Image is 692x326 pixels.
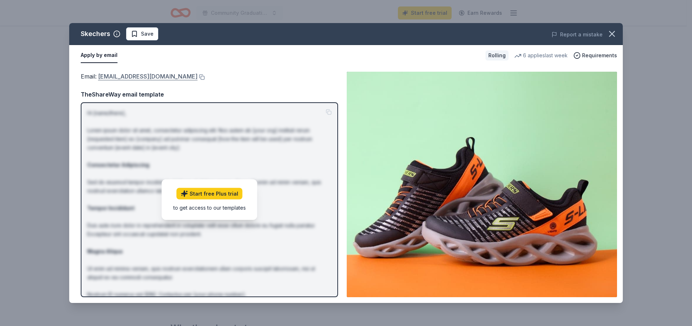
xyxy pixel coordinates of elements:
[87,248,123,254] strong: Magna Aliqua
[141,30,154,38] span: Save
[81,28,110,40] div: Skechers
[98,72,198,81] a: [EMAIL_ADDRESS][DOMAIN_NAME]
[177,188,243,200] a: Start free Plus trial
[551,30,603,39] button: Report a mistake
[514,51,568,60] div: 6 applies last week
[347,72,617,297] img: Image for Skechers
[582,51,617,60] span: Requirements
[173,204,246,211] div: to get access to our templates
[87,162,149,168] strong: Consectetur Adipiscing
[87,205,134,211] strong: Tempor Incididunt
[573,51,617,60] button: Requirements
[81,48,117,63] button: Apply by email
[485,50,509,61] div: Rolling
[81,73,198,80] span: Email :
[87,109,332,325] p: Hi [name/there], Lorem ipsum dolor sit amet, consectetur adipiscing elit. Nos autem ab [your org]...
[126,27,158,40] button: Save
[81,90,338,99] div: TheShareWay email template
